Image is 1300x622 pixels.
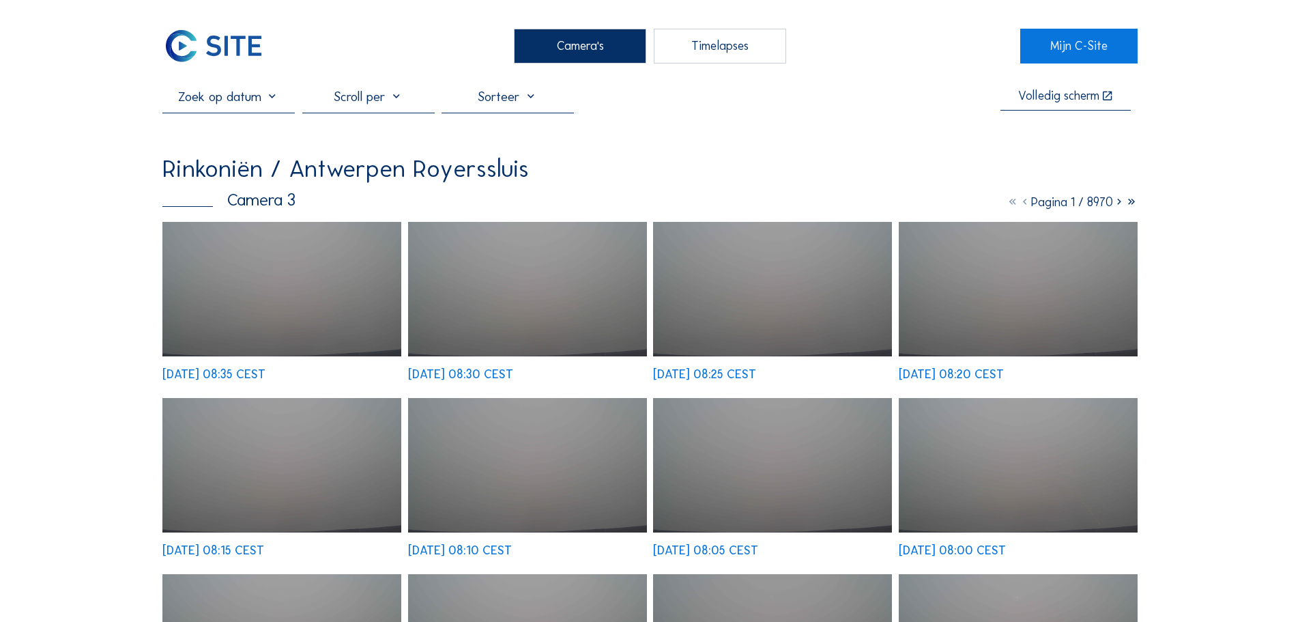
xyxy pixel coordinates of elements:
span: Pagina 1 / 8970 [1031,195,1113,210]
img: image_53524973 [899,398,1138,533]
div: [DATE] 08:25 CEST [653,369,756,381]
img: image_53525354 [162,398,401,533]
img: image_53525125 [653,398,892,533]
img: image_53525304 [408,398,647,533]
div: Camera's [514,29,646,63]
div: [DATE] 08:05 CEST [653,545,758,557]
div: [DATE] 08:35 CEST [162,369,265,381]
div: Timelapses [654,29,786,63]
div: [DATE] 08:30 CEST [408,369,513,381]
div: [DATE] 08:10 CEST [408,545,512,557]
img: image_53525817 [408,222,647,356]
a: C-SITE Logo [162,29,279,63]
div: Volledig scherm [1018,90,1099,103]
img: image_53525970 [162,222,401,356]
div: [DATE] 08:20 CEST [899,369,1004,381]
div: Camera 3 [162,192,295,209]
div: [DATE] 08:15 CEST [162,545,264,557]
img: image_53525513 [899,222,1138,356]
img: image_53525670 [653,222,892,356]
div: [DATE] 08:00 CEST [899,545,1006,557]
input: Zoek op datum 󰅀 [162,88,295,104]
div: Rinkoniën / Antwerpen Royerssluis [162,156,529,181]
img: C-SITE Logo [162,29,265,63]
a: Mijn C-Site [1020,29,1137,63]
